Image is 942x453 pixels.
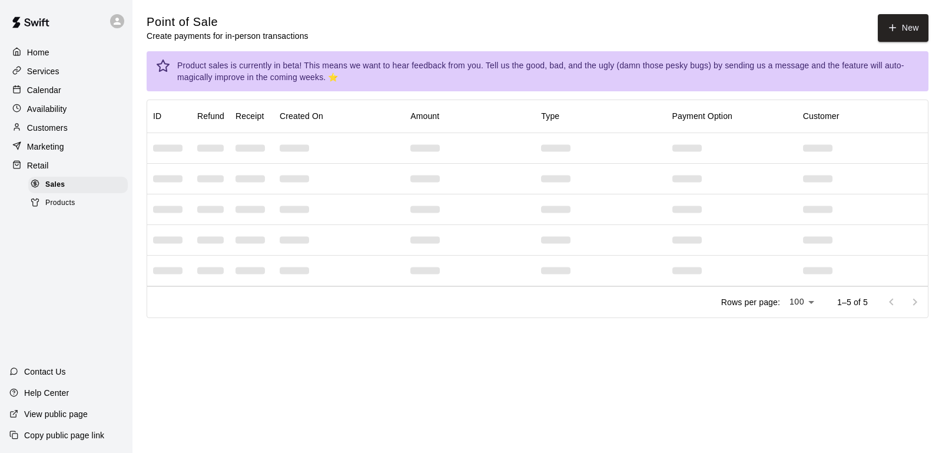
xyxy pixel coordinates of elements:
[147,14,309,30] h5: Point of Sale
[9,100,123,118] a: Availability
[9,157,123,174] a: Retail
[541,100,559,133] div: Type
[197,100,224,133] div: Refund
[9,81,123,99] a: Calendar
[45,179,65,191] span: Sales
[27,84,61,96] p: Calendar
[28,195,128,211] div: Products
[230,100,274,133] div: Receipt
[725,61,809,70] a: sending us a message
[878,14,928,42] button: New
[9,138,123,156] a: Marketing
[404,100,535,133] div: Amount
[24,387,69,399] p: Help Center
[27,122,68,134] p: Customers
[803,100,840,133] div: Customer
[797,100,928,133] div: Customer
[28,194,132,212] a: Products
[27,103,67,115] p: Availability
[235,100,264,133] div: Receipt
[28,177,128,193] div: Sales
[24,408,88,420] p: View public page
[9,119,123,137] a: Customers
[535,100,666,133] div: Type
[280,100,323,133] div: Created On
[721,296,780,308] p: Rows per page:
[274,100,404,133] div: Created On
[410,100,439,133] div: Amount
[9,62,123,80] a: Services
[24,366,66,378] p: Contact Us
[147,30,309,42] p: Create payments for in-person transactions
[27,47,49,58] p: Home
[24,429,104,441] p: Copy public page link
[191,100,230,133] div: Refund
[785,293,818,310] div: 100
[177,55,919,88] div: Product sales is currently in beta! This means we want to hear feedback from you. Tell us the goo...
[672,100,733,133] div: Payment Option
[27,160,49,171] p: Retail
[666,100,797,133] div: Payment Option
[28,176,132,194] a: Sales
[9,44,123,61] a: Home
[837,296,868,308] p: 1–5 of 5
[45,197,75,209] span: Products
[27,65,59,77] p: Services
[27,141,64,153] p: Marketing
[147,100,191,133] div: ID
[153,100,161,133] div: ID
